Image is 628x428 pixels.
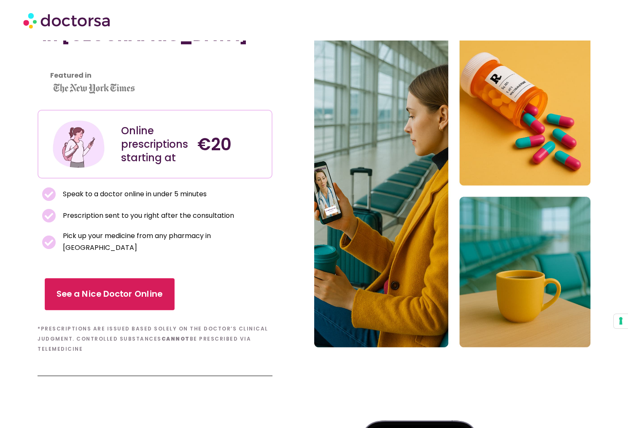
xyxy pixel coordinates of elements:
[121,124,189,165] div: Online prescriptions starting at
[42,64,268,74] iframe: Customer reviews powered by Trustpilot
[38,324,272,354] h6: *Prescriptions are issued based solely on the doctor’s clinical judgment. Controlled substances b...
[61,230,269,254] span: Pick up your medicine from any pharmacy in [GEOGRAPHIC_DATA]
[51,117,106,171] img: Illustration depicting a young woman in a casual outfit, engaged with her smartphone. She has a p...
[197,134,265,154] h4: €20
[314,35,590,347] img: Online Doctor in Nice
[61,210,234,222] span: Prescription sent to you right after the consultation
[42,54,168,64] iframe: Customer reviews powered by Trustpilot
[614,314,628,328] button: Your consent preferences for tracking technologies
[57,288,163,300] span: See a Nice Doctor Online
[50,70,92,80] strong: Featured in
[45,278,175,310] a: See a Nice Doctor Online
[61,188,207,200] span: Speak to a doctor online in under 5 minutes
[162,335,190,342] b: cannot
[42,5,268,45] h1: Online Doctor Prescription in [GEOGRAPHIC_DATA]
